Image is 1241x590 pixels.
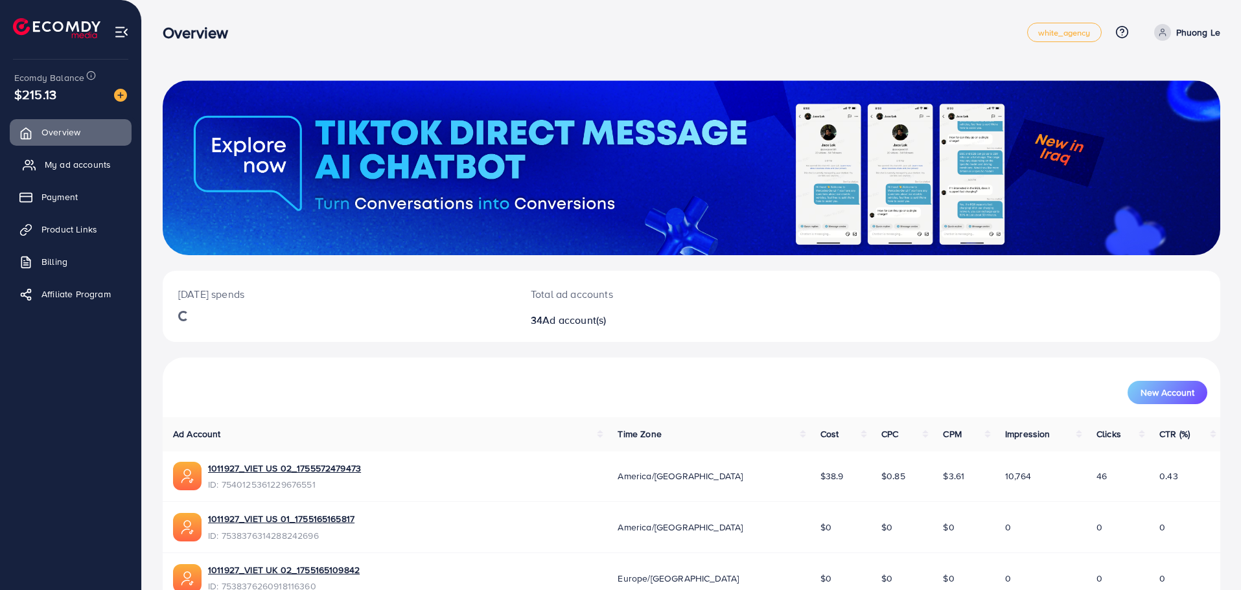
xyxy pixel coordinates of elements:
[943,572,954,585] span: $0
[41,190,78,203] span: Payment
[173,427,221,440] span: Ad Account
[114,89,127,102] img: image
[881,521,892,534] span: $0
[10,249,132,275] a: Billing
[173,513,202,541] img: ic-ads-acc.e4c84228.svg
[208,478,361,491] span: ID: 7540125361229676551
[173,462,202,490] img: ic-ads-acc.e4c84228.svg
[41,223,97,236] span: Product Links
[41,288,111,301] span: Affiliate Program
[10,152,132,177] a: My ad accounts
[1096,572,1102,585] span: 0
[1159,470,1178,482] span: 0.43
[1005,470,1031,482] span: 10,764
[1159,521,1165,534] span: 0
[820,427,839,440] span: Cost
[13,18,100,38] img: logo
[881,572,892,585] span: $0
[208,529,354,542] span: ID: 7538376314288242696
[881,427,898,440] span: CPC
[178,286,500,302] p: [DATE] spends
[820,521,831,534] span: $0
[1159,572,1165,585] span: 0
[208,563,360,576] a: 1011927_VIET UK 02_1755165109842
[820,572,831,585] span: $0
[881,470,905,482] span: $0.85
[1096,427,1121,440] span: Clicks
[10,281,132,307] a: Affiliate Program
[542,313,606,327] span: Ad account(s)
[618,572,739,585] span: Europe/[GEOGRAPHIC_DATA]
[114,25,129,40] img: menu
[1159,427,1190,440] span: CTR (%)
[163,23,238,42] h3: Overview
[618,521,743,534] span: America/[GEOGRAPHIC_DATA]
[10,184,132,210] a: Payment
[1005,572,1011,585] span: 0
[1005,427,1050,440] span: Impression
[820,470,844,482] span: $38.9
[1096,470,1107,482] span: 46
[1027,23,1102,42] a: white_agency
[1176,25,1220,40] p: Phuong Le
[14,71,84,84] span: Ecomdy Balance
[943,521,954,534] span: $0
[618,427,661,440] span: Time Zone
[10,216,132,242] a: Product Links
[943,427,961,440] span: CPM
[1149,24,1220,41] a: Phuong Le
[943,470,964,482] span: $3.61
[618,470,743,482] span: America/[GEOGRAPHIC_DATA]
[41,126,80,139] span: Overview
[531,286,764,302] p: Total ad accounts
[1128,381,1207,404] button: New Account
[208,512,354,525] a: 1011927_VIET US 01_1755165165817
[531,314,764,326] h2: 34
[1005,521,1011,534] span: 0
[1038,28,1091,37] span: white_agency
[45,158,111,171] span: My ad accounts
[208,462,361,475] a: 1011927_VIET US 02_1755572479473
[1096,521,1102,534] span: 0
[14,85,56,104] span: $215.13
[41,255,67,268] span: Billing
[10,119,132,145] a: Overview
[1141,388,1194,397] span: New Account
